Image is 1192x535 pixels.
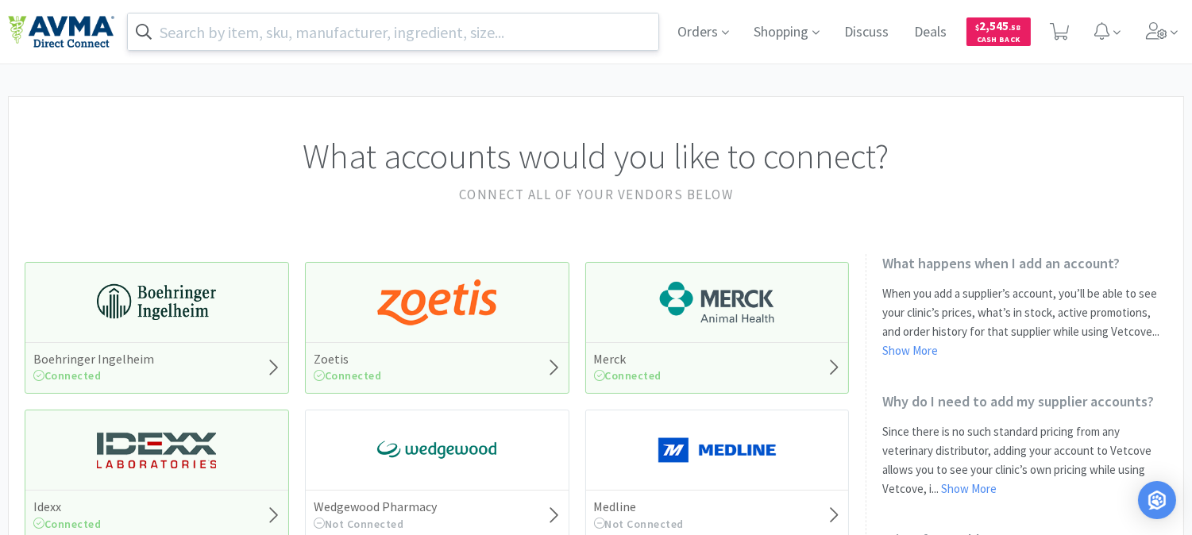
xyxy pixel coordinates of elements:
[594,368,662,383] span: Connected
[25,129,1167,184] h1: What accounts would you like to connect?
[594,517,685,531] span: Not Connected
[128,13,658,50] input: Search by item, sku, manufacturer, ingredient, size...
[314,368,382,383] span: Connected
[976,36,1021,46] span: Cash Back
[976,18,1021,33] span: 2,545
[33,517,102,531] span: Connected
[882,392,1167,410] h2: Why do I need to add my supplier accounts?
[377,426,496,474] img: e40baf8987b14801afb1611fffac9ca4_8.png
[908,25,954,40] a: Deals
[33,498,102,515] h5: Idexx
[33,351,154,368] h5: Boehringer Ingelheim
[658,279,777,326] img: 6d7abf38e3b8462597f4a2f88dede81e_176.png
[966,10,1031,53] a: $2,545.58Cash Back
[941,481,997,496] a: Show More
[377,279,496,326] img: a673e5ab4e5e497494167fe422e9a3ab.png
[314,351,382,368] h5: Zoetis
[882,422,1167,498] p: Since there is no such standard pricing from any veterinary distributor, adding your account to V...
[314,517,404,531] span: Not Connected
[33,368,102,383] span: Connected
[882,284,1167,360] p: When you add a supplier’s account, you’ll be able to see your clinic’s prices, what’s in stock, a...
[658,426,777,474] img: a646391c64b94eb2892348a965bf03f3_134.png
[594,351,662,368] h5: Merck
[314,498,437,515] h5: Wedgewood Pharmacy
[1009,22,1021,33] span: . 58
[97,279,216,326] img: 730db3968b864e76bcafd0174db25112_22.png
[97,426,216,474] img: 13250b0087d44d67bb1668360c5632f9_13.png
[882,343,938,358] a: Show More
[25,184,1167,206] h2: Connect all of your vendors below
[1138,481,1176,519] div: Open Intercom Messenger
[882,254,1167,272] h2: What happens when I add an account?
[8,15,114,48] img: e4e33dab9f054f5782a47901c742baa9_102.png
[594,498,685,515] h5: Medline
[839,25,896,40] a: Discuss
[976,22,980,33] span: $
